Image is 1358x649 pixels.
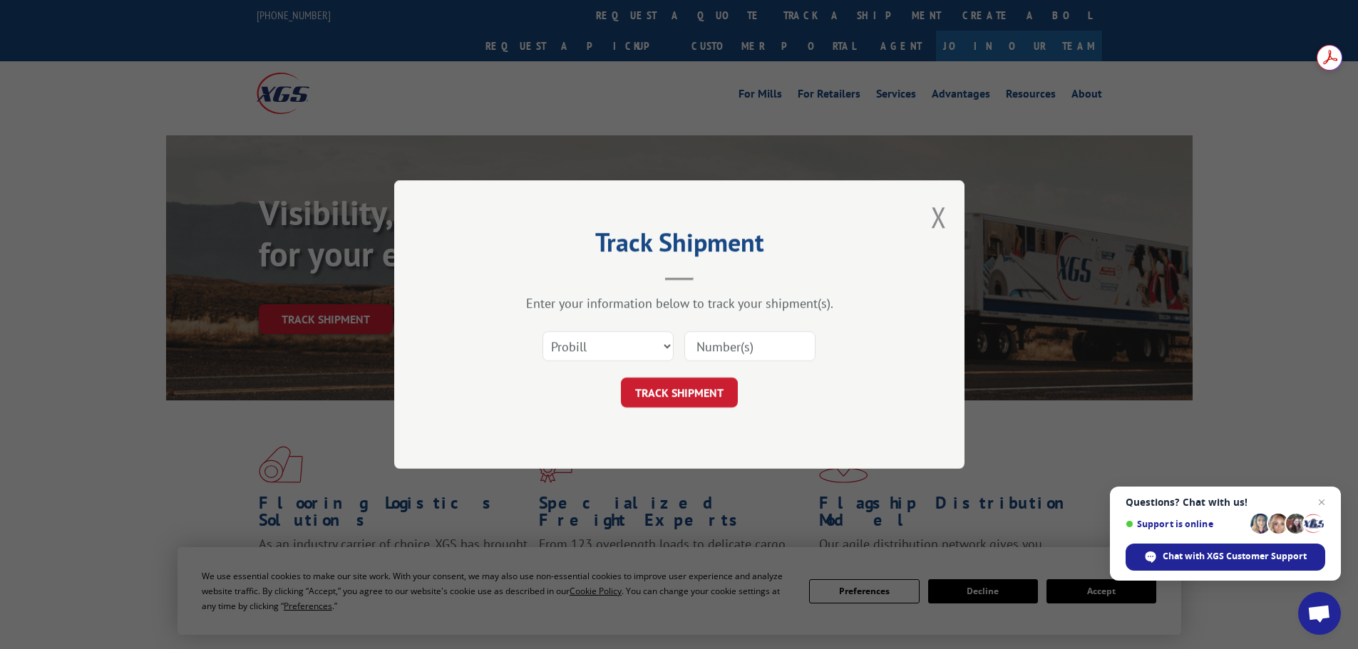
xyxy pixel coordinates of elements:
div: Enter your information below to track your shipment(s). [465,295,893,311]
div: Open chat [1298,592,1341,635]
span: Support is online [1126,519,1245,529]
span: Questions? Chat with us! [1126,497,1325,508]
button: Close modal [931,198,947,236]
button: TRACK SHIPMENT [621,378,738,407]
input: Number(s) [684,331,816,361]
h2: Track Shipment [465,232,893,259]
div: Chat with XGS Customer Support [1126,544,1325,571]
span: Close chat [1313,494,1330,511]
span: Chat with XGS Customer Support [1163,550,1307,563]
